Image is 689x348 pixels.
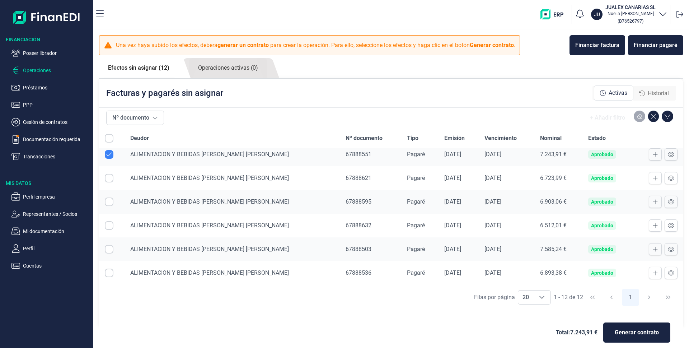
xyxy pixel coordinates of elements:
span: ALIMENTACION Y BEBIDAS [PERSON_NAME] [PERSON_NAME] [130,269,289,276]
div: Aprobado [591,199,613,205]
button: PPP [11,101,90,109]
div: [DATE] [444,246,473,253]
div: Historial [633,86,675,101]
img: erp [540,9,569,19]
span: Pagaré [407,151,425,158]
p: Facturas y pagarés sin asignar [106,87,223,99]
span: 67888595 [346,198,371,205]
div: 6.893,38 € [540,269,577,277]
div: [DATE] [444,151,473,158]
div: Aprobado [591,246,613,252]
div: Row Selected null [105,126,113,135]
p: Una vez haya subido los efectos, deberá para crear la operación. Para ello, seleccione los efecto... [116,41,515,50]
span: 20 [518,291,533,304]
button: Mi documentación [11,227,90,236]
button: Financiar pagaré [628,35,683,55]
div: 6.903,06 € [540,198,577,205]
p: Transacciones [23,152,90,161]
div: [DATE] [484,222,528,229]
button: Transacciones [11,152,90,161]
span: 67888503 [346,246,371,252]
div: [DATE] [484,151,528,158]
div: Filas por página [474,293,515,302]
div: Row Selected null [105,221,113,230]
span: 67888551 [346,151,371,158]
span: ALIMENTACION Y BEBIDAS [PERSON_NAME] [PERSON_NAME] [130,151,289,158]
div: [DATE] [484,269,528,277]
button: Perfil empresa [11,192,90,201]
div: Choose [533,291,550,304]
b: generar un contrato [217,42,269,48]
span: Emisión [444,134,465,143]
p: PPP [23,101,90,109]
button: Cuentas [11,261,90,270]
div: Row Unselected null [105,150,113,159]
div: [DATE] [444,269,473,277]
span: Pagaré [407,269,425,276]
button: Next Page [641,289,658,306]
span: ALIMENTACION Y BEBIDAS [PERSON_NAME] [PERSON_NAME] [130,222,289,229]
div: 6.512,01 € [540,222,577,229]
span: 67888536 [346,269,371,276]
button: Nº documento [106,111,164,125]
span: Nominal [540,134,562,143]
button: Poseer librador [11,49,90,57]
span: Historial [648,89,669,98]
div: Row Selected null [105,174,113,182]
p: Mi documentación [23,227,90,236]
div: 7.585,24 € [540,246,577,253]
button: Operaciones [11,66,90,75]
p: Cuentas [23,261,90,270]
div: Row Selected null [105,198,113,206]
span: Deudor [130,134,149,143]
button: Last Page [660,289,677,306]
button: Financiar factura [570,35,625,55]
button: Previous Page [603,289,620,306]
div: [DATE] [484,198,528,205]
span: ALIMENTACION Y BEBIDAS [PERSON_NAME] [PERSON_NAME] [130,246,289,252]
div: [DATE] [444,175,473,182]
b: Generar contrato [470,42,514,48]
div: Aprobado [591,152,613,157]
div: [DATE] [484,246,528,253]
div: 7.243,91 € [540,151,577,158]
small: Copiar cif [618,18,643,24]
span: Estado [588,134,606,143]
div: Financiar factura [575,41,619,50]
span: 67888632 [346,222,371,229]
span: 1 - 12 de 12 [554,294,583,300]
a: Efectos sin asignar (12) [99,58,178,78]
span: Activas [609,89,627,97]
div: All items unselected [105,134,113,143]
button: JUJUALEX CANARIAS SLNoelia [PERSON_NAME](B76526797) [591,4,667,25]
div: Aprobado [591,223,613,228]
span: Pagaré [407,175,425,181]
p: Perfil empresa [23,192,90,201]
h3: JUALEX CANARIAS SL [605,4,656,11]
span: Vencimiento [484,134,517,143]
button: Page 1 [622,289,639,306]
span: 67888621 [346,175,371,181]
p: Representantes / Socios [23,210,90,218]
span: Nº documento [346,134,383,143]
div: Row Selected null [105,245,113,254]
p: Noelia [PERSON_NAME] [605,11,656,17]
span: Tipo [407,134,418,143]
button: Préstamos [11,83,90,92]
span: Pagaré [407,198,425,205]
div: [DATE] [444,222,473,229]
span: ALIMENTACION Y BEBIDAS [PERSON_NAME] [PERSON_NAME] [130,175,289,181]
span: ALIMENTACION Y BEBIDAS [PERSON_NAME] [PERSON_NAME] [130,198,289,205]
div: Financiar pagaré [634,41,678,50]
div: Row Selected null [105,269,113,277]
p: Operaciones [23,66,90,75]
div: Aprobado [591,175,613,181]
div: Aprobado [591,270,613,276]
p: Documentación requerida [23,135,90,144]
span: Total: 7.243,91 € [556,328,597,337]
button: Representantes / Socios [11,210,90,218]
button: Perfil [11,244,90,253]
div: [DATE] [444,198,473,205]
span: Pagaré [407,222,425,229]
img: Logo de aplicación [13,6,80,29]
